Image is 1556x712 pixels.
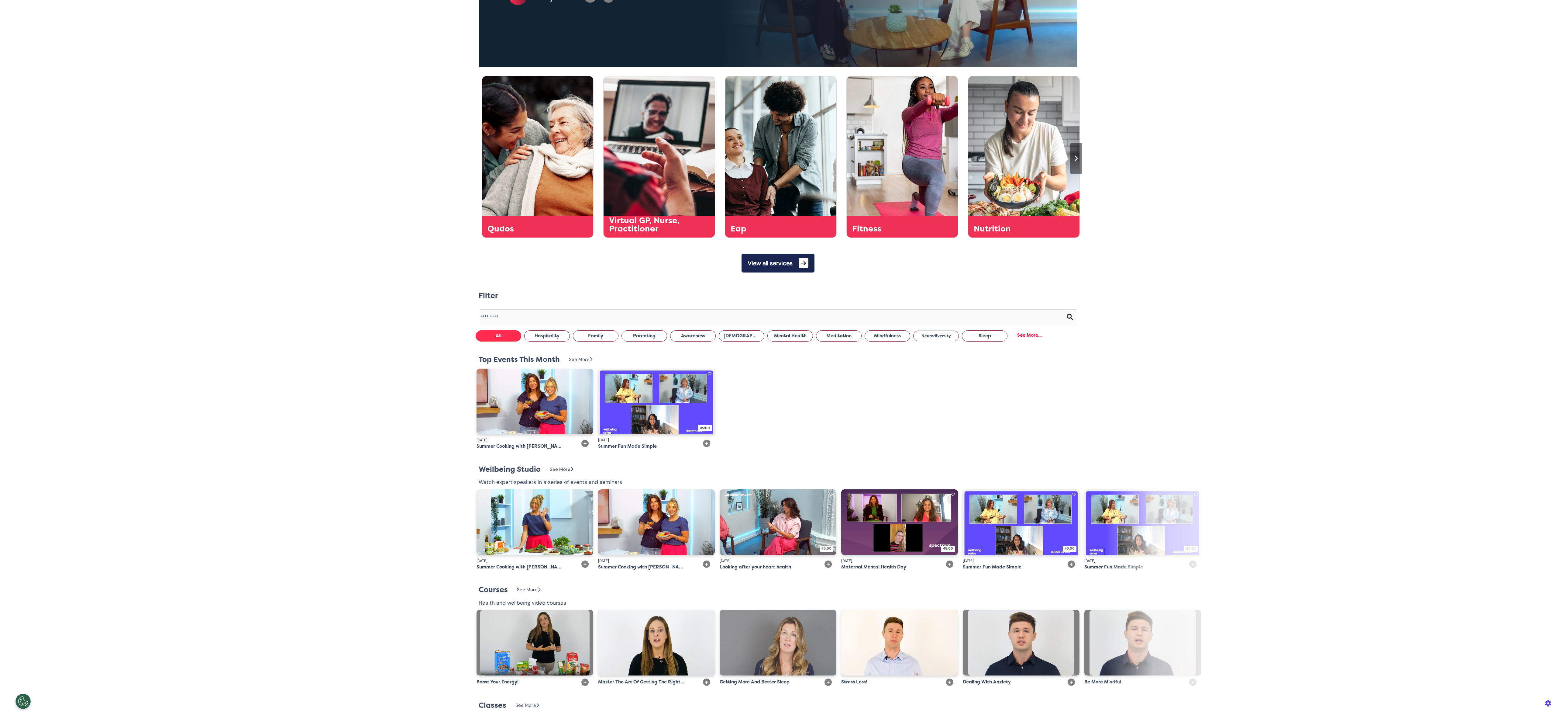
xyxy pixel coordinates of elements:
img: ALarkin.jpg [477,489,593,555]
button: Neurodiversity [913,331,959,341]
div: [DATE] [477,558,564,564]
img: clare+and+ais.png [598,489,715,555]
div: [DATE] [841,558,929,564]
div: [DATE] [477,437,564,443]
img: nutrition.png [480,610,589,676]
div: See More [550,466,573,473]
button: Sleep [962,330,1007,342]
h2: Courses [479,585,508,594]
div: 45:00 [941,546,955,552]
div: See More [515,702,539,709]
img: right+nutrition.png [598,610,715,676]
div: [DATE] [598,558,686,564]
img: clare+and+ais.png [477,369,593,434]
button: All [476,330,521,342]
div: 45:00 [1063,546,1076,552]
div: [DATE] [598,437,686,443]
button: Family [573,330,618,342]
button: View all services [742,254,814,273]
img: Summer+Fun+Made+Simple.JPG [598,369,715,434]
h2: Classes [479,701,506,710]
div: Watch expert speakers in a series of events and seminars [479,478,622,486]
div: Summer Fun Made Simple [598,443,657,450]
button: Awareness [670,330,716,342]
div: Summer Cooking with [PERSON_NAME]: Fresh Flavours and Feel-Good Food [477,443,564,450]
div: Nutrition [974,225,1052,233]
h2: Top Events This Month [479,355,560,364]
button: Mental Health [767,330,813,342]
img: better+sleep.png [720,610,836,676]
button: Mindfulness [865,330,910,342]
div: See More... [1010,330,1048,341]
img: Summer+Fun+Made+Simple.JPG [963,489,1079,555]
div: 45:00 [820,546,833,552]
div: Summer Cooking with [PERSON_NAME]: Fresh Flavours and Feel-Good Food [598,564,686,571]
div: 45:00 [698,425,712,432]
div: Summer Fun Made Simple [963,564,1021,571]
div: Dealing With Anxiety [963,679,1011,686]
button: Parenting [621,330,667,342]
div: Boost Your Energy! [477,679,518,686]
div: [DATE] [963,558,1050,564]
button: [DEMOGRAPHIC_DATA] Health [719,330,764,342]
img: stress.png [841,610,958,676]
div: Virtual GP, Nurse, Practitioner [609,217,687,233]
img: Maternal+Mental+Health+Day.png [841,489,958,555]
div: See More [569,356,592,363]
img: anxiety.png [968,610,1074,676]
button: Meditation [816,330,862,342]
img: heart+health.JPG [720,489,836,555]
div: See More [517,586,540,593]
button: Hospitality [524,330,570,342]
div: Looking after your heart health [720,564,791,571]
div: Maternal Mental Health Day [841,564,906,571]
div: Summer Cooking with [PERSON_NAME]: Simple Plates and Big Benefits [477,564,564,571]
div: Getting More And Better Sleep [720,679,790,686]
button: Open Preferences [15,694,31,709]
div: Health and wellbeing video courses [479,599,566,607]
div: Master The Art Of Getting The Right Nutrition [598,679,686,686]
h2: Wellbeing Studio [479,465,541,474]
div: Qudos [487,225,565,233]
h2: Filter [479,291,498,300]
div: [DATE] [720,558,807,564]
div: Stress Less! [841,679,867,686]
div: Fitness [852,225,930,233]
div: Eap [731,225,808,233]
